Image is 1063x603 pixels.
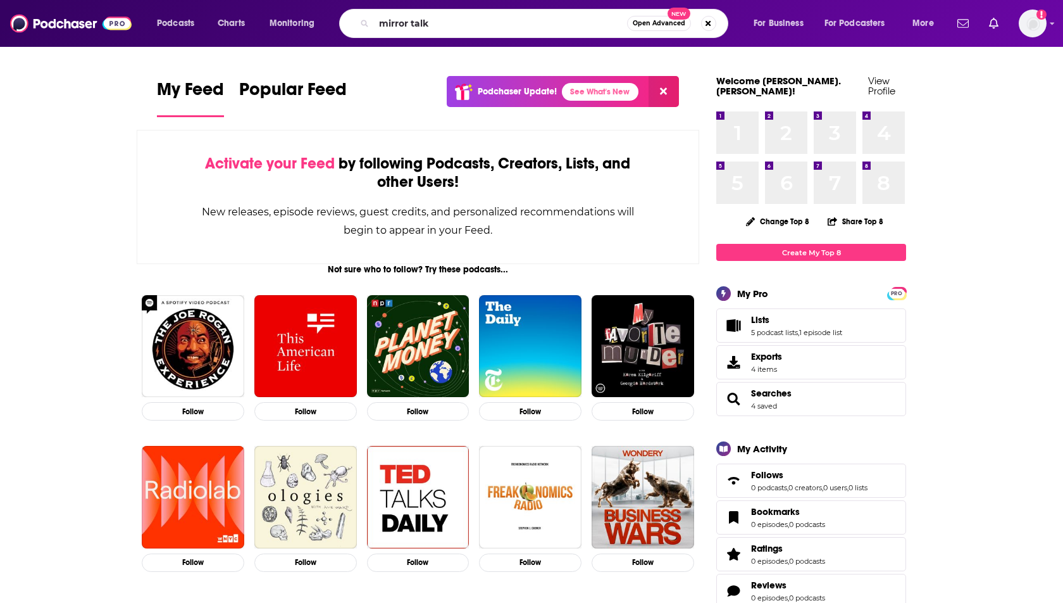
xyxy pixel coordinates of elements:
span: Popular Feed [239,79,347,108]
span: , [788,557,789,566]
a: Exports [716,345,906,379]
a: PRO [889,288,904,298]
span: Lists [751,314,769,326]
span: Exports [721,353,746,371]
button: open menu [816,13,904,34]
img: Planet Money [367,295,469,398]
a: 5 podcast lists [751,328,798,337]
span: Charts [218,15,245,32]
span: Open Advanced [633,20,685,27]
a: Bookmarks [721,509,746,526]
button: open menu [904,13,950,34]
span: Reviews [751,580,786,591]
button: Follow [142,554,244,572]
span: , [788,520,789,529]
span: Logged in as heidi.egloff [1019,10,1047,37]
a: Popular Feed [239,79,347,117]
a: 0 podcasts [789,520,825,529]
a: 0 podcasts [789,557,825,566]
a: 0 episodes [751,520,788,529]
a: Bookmarks [751,506,825,517]
span: For Podcasters [824,15,885,32]
a: 1 episode list [799,328,842,337]
img: User Profile [1019,10,1047,37]
span: Ratings [716,537,906,571]
img: Freakonomics Radio [479,446,581,549]
span: Exports [751,351,782,362]
a: Lists [721,317,746,334]
span: Follows [751,469,783,481]
img: My Favorite Murder with Karen Kilgariff and Georgia Hardstark [592,295,694,398]
a: 0 users [823,483,847,492]
img: The Daily [479,295,581,398]
span: Activate your Feed [205,154,335,173]
button: Follow [592,402,694,421]
span: Podcasts [157,15,194,32]
button: Change Top 8 [738,213,817,229]
div: Not sure who to follow? Try these podcasts... [137,264,699,275]
a: Welcome [PERSON_NAME].[PERSON_NAME]! [716,75,841,97]
span: For Business [754,15,804,32]
span: , [798,328,799,337]
span: Monitoring [270,15,314,32]
a: Create My Top 8 [716,244,906,261]
input: Search podcasts, credits, & more... [374,13,627,34]
img: Radiolab [142,446,244,549]
span: More [912,15,934,32]
a: 0 creators [788,483,822,492]
a: Show notifications dropdown [984,13,1004,34]
a: Searches [751,388,792,399]
a: Ratings [721,545,746,563]
img: Business Wars [592,446,694,549]
a: 0 lists [849,483,867,492]
div: by following Podcasts, Creators, Lists, and other Users! [201,155,635,191]
button: open menu [745,13,819,34]
button: Follow [479,554,581,572]
a: Charts [209,13,252,34]
button: Follow [479,402,581,421]
button: Follow [254,554,357,572]
button: Follow [254,402,357,421]
a: Ologies with Alie Ward [254,446,357,549]
a: View Profile [868,75,895,97]
a: Reviews [721,582,746,600]
img: The Joe Rogan Experience [142,295,244,398]
span: Bookmarks [751,506,800,517]
span: Ratings [751,543,783,554]
span: 4 items [751,365,782,374]
div: New releases, episode reviews, guest credits, and personalized recommendations will begin to appe... [201,203,635,239]
button: open menu [148,13,211,34]
a: See What's New [562,83,638,101]
a: Follows [751,469,867,481]
button: Follow [367,402,469,421]
a: Ratings [751,543,825,554]
a: 0 episodes [751,557,788,566]
a: Searches [721,390,746,408]
span: My Feed [157,79,224,108]
span: New [668,8,690,20]
span: Lists [716,308,906,343]
a: Lists [751,314,842,326]
div: Search podcasts, credits, & more... [351,9,740,38]
span: Searches [716,382,906,416]
a: Show notifications dropdown [952,13,974,34]
a: 0 episodes [751,593,788,602]
span: Bookmarks [716,500,906,535]
span: Follows [716,464,906,498]
img: This American Life [254,295,357,398]
span: , [788,593,789,602]
button: Share Top 8 [827,209,884,234]
a: Follows [721,472,746,490]
button: Follow [367,554,469,572]
span: , [822,483,823,492]
div: My Pro [737,288,768,300]
span: , [787,483,788,492]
